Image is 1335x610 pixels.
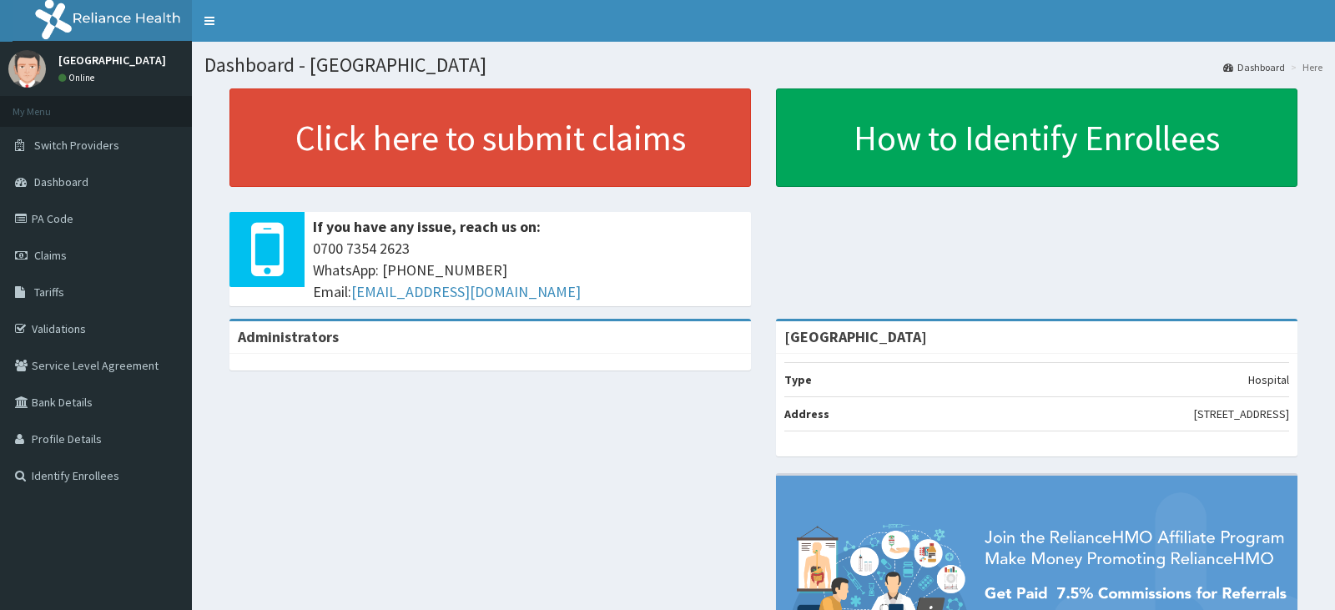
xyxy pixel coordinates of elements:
span: Tariffs [34,285,64,300]
p: Hospital [1248,371,1289,388]
img: User Image [8,50,46,88]
a: Dashboard [1223,60,1285,74]
a: How to Identify Enrollees [776,88,1297,187]
span: 0700 7354 2623 WhatsApp: [PHONE_NUMBER] Email: [313,238,743,302]
a: Online [58,72,98,83]
strong: [GEOGRAPHIC_DATA] [784,327,927,346]
a: [EMAIL_ADDRESS][DOMAIN_NAME] [351,282,581,301]
span: Switch Providers [34,138,119,153]
b: Type [784,372,812,387]
a: Click here to submit claims [229,88,751,187]
b: If you have any issue, reach us on: [313,217,541,236]
span: Claims [34,248,67,263]
span: Dashboard [34,174,88,189]
h1: Dashboard - [GEOGRAPHIC_DATA] [204,54,1322,76]
b: Administrators [238,327,339,346]
b: Address [784,406,829,421]
li: Here [1287,60,1322,74]
p: [STREET_ADDRESS] [1194,406,1289,422]
p: [GEOGRAPHIC_DATA] [58,54,166,66]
